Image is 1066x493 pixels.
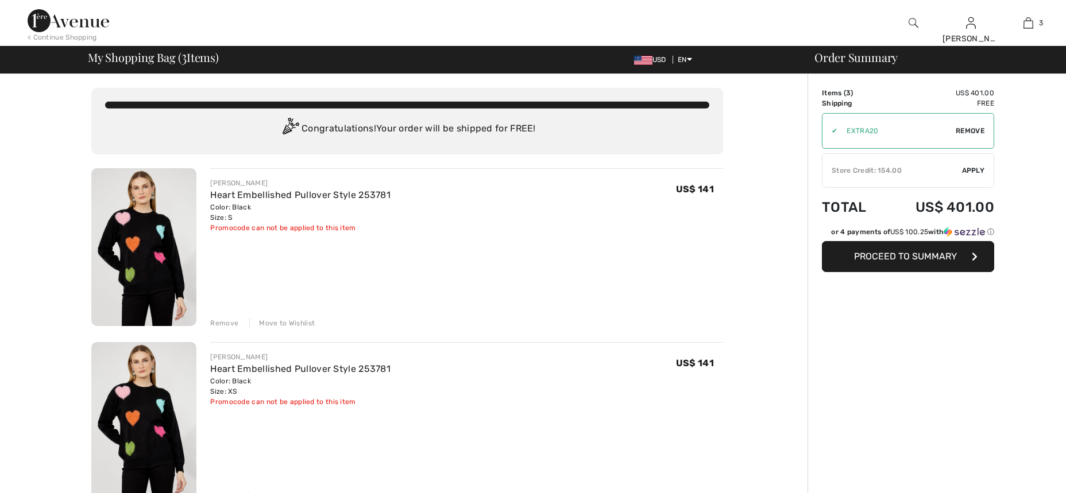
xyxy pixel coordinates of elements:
div: Color: Black Size: XS [210,376,391,397]
span: 3 [846,89,851,97]
span: Proceed to Summary [854,251,957,262]
td: US$ 401.00 [884,188,994,227]
span: US$ 141 [676,184,714,195]
img: My Info [966,16,976,30]
span: Remove [956,126,984,136]
div: [PERSON_NAME] [210,178,391,188]
span: My Shopping Bag ( Items) [88,52,219,63]
span: US$ 100.25 [890,228,928,236]
div: < Continue Shopping [28,32,97,42]
a: Heart Embellished Pullover Style 253781 [210,363,391,374]
span: USD [634,56,671,64]
a: 3 [1000,16,1056,30]
td: Free [884,98,994,108]
div: Promocode can not be applied to this item [210,223,391,233]
span: 3 [1039,18,1043,28]
img: Congratulation2.svg [279,118,302,141]
td: US$ 401.00 [884,88,994,98]
div: [PERSON_NAME] [210,352,391,362]
img: search the website [909,16,918,30]
div: Move to Wishlist [249,318,315,328]
div: ✔ [822,126,837,136]
div: or 4 payments of with [831,227,994,237]
td: Items ( ) [822,88,884,98]
span: EN [678,56,692,64]
img: Sezzle [944,227,985,237]
span: US$ 141 [676,358,714,368]
div: Order Summary [801,52,1059,63]
div: or 4 payments ofUS$ 100.25withSezzle Click to learn more about Sezzle [822,227,994,241]
div: Promocode can not be applied to this item [210,397,391,407]
a: Heart Embellished Pullover Style 253781 [210,189,391,200]
img: US Dollar [634,56,652,65]
a: Sign In [966,17,976,28]
span: Apply [962,165,985,176]
td: Total [822,188,884,227]
td: Shipping [822,98,884,108]
div: Color: Black Size: S [210,202,391,223]
img: Heart Embellished Pullover Style 253781 [91,168,196,326]
div: Congratulations! Your order will be shipped for FREE! [105,118,709,141]
button: Proceed to Summary [822,241,994,272]
img: 1ère Avenue [28,9,109,32]
input: Promo code [837,114,956,148]
img: My Bag [1023,16,1033,30]
div: Store Credit: 154.00 [822,165,962,176]
span: 3 [181,49,187,64]
div: Remove [210,318,238,328]
div: [PERSON_NAME] [943,33,999,45]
